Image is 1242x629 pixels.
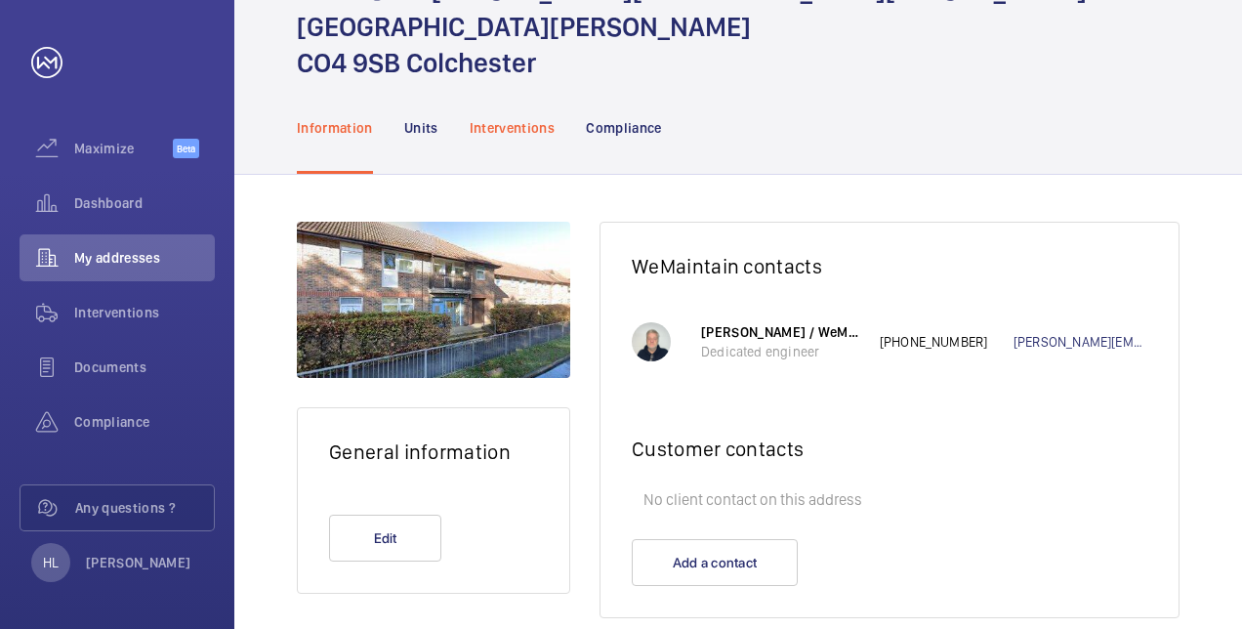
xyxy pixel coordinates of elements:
[86,553,191,572] p: [PERSON_NAME]
[329,440,538,464] h2: General information
[74,357,215,377] span: Documents
[632,481,1147,520] p: No client contact on this address
[470,118,556,138] p: Interventions
[74,193,215,213] span: Dashboard
[74,412,215,432] span: Compliance
[701,342,860,361] p: Dedicated engineer
[632,437,1147,461] h2: Customer contacts
[297,118,373,138] p: Information
[74,303,215,322] span: Interventions
[880,332,1014,352] p: [PHONE_NUMBER]
[701,322,860,342] p: [PERSON_NAME] / WeMaintain UK
[74,248,215,268] span: My addresses
[173,139,199,158] span: Beta
[404,118,438,138] p: Units
[329,515,441,562] button: Edit
[75,498,214,518] span: Any questions ?
[586,118,662,138] p: Compliance
[43,553,59,572] p: HL
[74,139,173,158] span: Maximize
[1014,332,1147,352] a: [PERSON_NAME][EMAIL_ADDRESS][DOMAIN_NAME]
[632,254,1147,278] h2: WeMaintain contacts
[632,539,798,586] button: Add a contact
